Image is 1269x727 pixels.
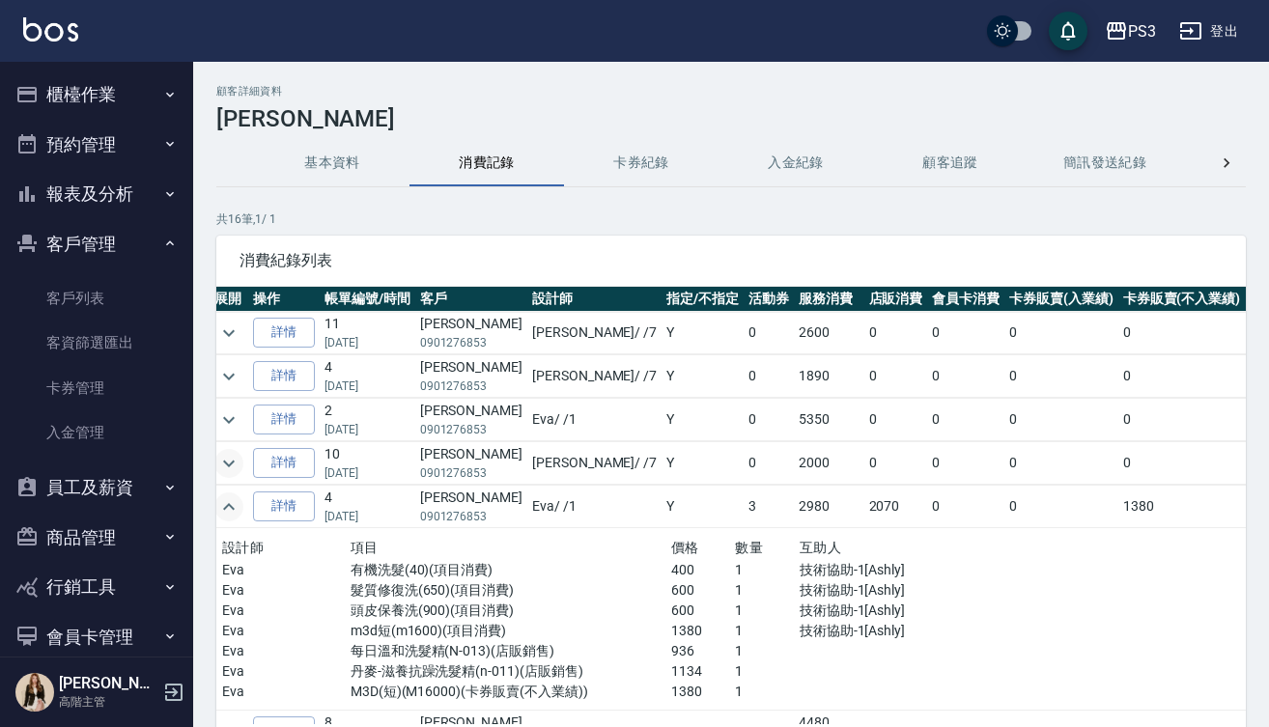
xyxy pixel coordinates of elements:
[864,399,928,441] td: 0
[8,169,185,219] button: 報表及分析
[735,682,799,702] p: 1
[794,355,864,398] td: 1890
[222,540,264,555] span: 設計師
[222,682,351,702] p: Eva
[735,601,799,621] p: 1
[214,492,243,521] button: expand row
[1118,442,1246,485] td: 0
[420,334,522,351] p: 0901276853
[927,312,1004,354] td: 0
[351,560,671,580] p: 有機洗髮(40)(項目消費)
[8,462,185,513] button: 員工及薪資
[927,355,1004,398] td: 0
[324,464,410,482] p: [DATE]
[744,442,794,485] td: 0
[409,140,564,186] button: 消費記錄
[253,448,315,478] a: 詳情
[927,287,1004,312] th: 會員卡消費
[8,366,185,410] a: 卡券管理
[216,85,1246,98] h2: 顧客詳細資料
[59,674,157,693] h5: [PERSON_NAME]
[214,449,243,478] button: expand row
[800,601,992,621] p: 技術協助-1[Ashly]
[320,442,415,485] td: 10
[662,442,744,485] td: Y
[735,621,799,641] p: 1
[1118,399,1246,441] td: 0
[1118,287,1246,312] th: 卡券販賣(不入業績)
[248,287,320,312] th: 操作
[214,405,243,434] button: expand row
[671,540,699,555] span: 價格
[15,673,54,712] img: Person
[735,560,799,580] p: 1
[255,140,409,186] button: 基本資料
[222,601,351,621] p: Eva
[1128,19,1156,43] div: PS3
[794,399,864,441] td: 5350
[351,601,671,621] p: 頭皮保養洗(900)(項目消費)
[794,287,864,312] th: 服務消費
[253,405,315,434] a: 詳情
[8,612,185,662] button: 會員卡管理
[59,693,157,711] p: 高階主管
[1028,140,1182,186] button: 簡訊發送紀錄
[662,399,744,441] td: Y
[800,580,992,601] p: 技術協助-1[Ashly]
[8,219,185,269] button: 客戶管理
[415,312,527,354] td: [PERSON_NAME]
[662,287,744,312] th: 指定/不指定
[527,399,662,441] td: Eva / /1
[415,486,527,528] td: [PERSON_NAME]
[8,70,185,120] button: 櫃檯作業
[324,421,410,438] p: [DATE]
[794,486,864,528] td: 2980
[8,120,185,170] button: 預約管理
[1118,312,1246,354] td: 0
[671,560,735,580] p: 400
[744,287,794,312] th: 活動券
[23,17,78,42] img: Logo
[1097,12,1164,51] button: PS3
[1118,355,1246,398] td: 0
[671,601,735,621] p: 600
[420,421,522,438] p: 0901276853
[864,312,928,354] td: 0
[320,355,415,398] td: 4
[735,540,763,555] span: 數量
[744,312,794,354] td: 0
[1004,312,1118,354] td: 0
[864,442,928,485] td: 0
[8,321,185,365] a: 客資篩選匯出
[671,661,735,682] p: 1134
[1004,399,1118,441] td: 0
[351,621,671,641] p: m3d短(m1600)(項目消費)
[222,621,351,641] p: Eva
[253,361,315,391] a: 詳情
[744,399,794,441] td: 0
[8,562,185,612] button: 行銷工具
[8,513,185,563] button: 商品管理
[324,508,410,525] p: [DATE]
[873,140,1028,186] button: 顧客追蹤
[671,580,735,601] p: 600
[527,442,662,485] td: [PERSON_NAME] / /7
[351,682,671,702] p: M3D(短)(M16000)(卡券販賣(不入業績))
[1004,287,1118,312] th: 卡券販賣(入業績)
[800,621,992,641] p: 技術協助-1[Ashly]
[744,355,794,398] td: 0
[735,580,799,601] p: 1
[253,318,315,348] a: 詳情
[351,661,671,682] p: 丹麥-滋養抗躁洗髮精(n-011)(店販銷售)
[216,210,1246,228] p: 共 16 筆, 1 / 1
[222,580,351,601] p: Eva
[320,287,415,312] th: 帳單編號/時間
[719,140,873,186] button: 入金紀錄
[415,355,527,398] td: [PERSON_NAME]
[735,661,799,682] p: 1
[222,641,351,661] p: Eva
[1171,14,1246,49] button: 登出
[794,312,864,354] td: 2600
[794,442,864,485] td: 2000
[744,486,794,528] td: 3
